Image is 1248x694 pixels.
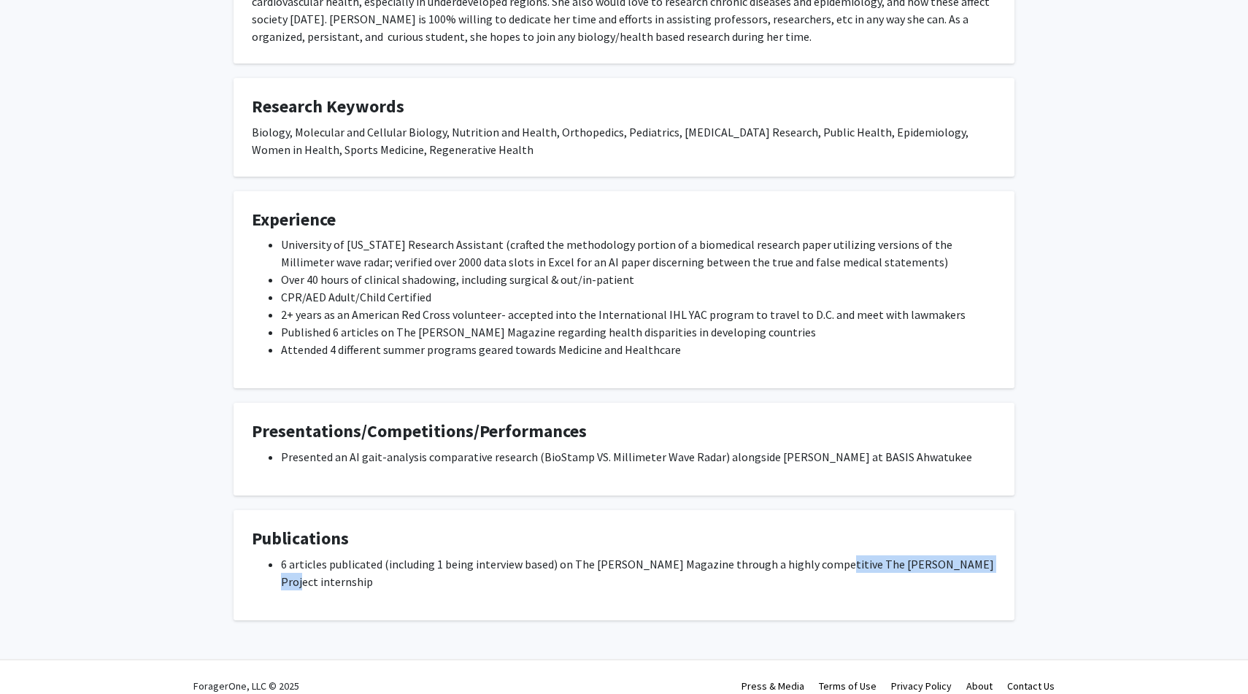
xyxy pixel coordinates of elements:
h4: Research Keywords [252,96,996,117]
li: 2+ years as an American Red Cross volunteer- accepted into the International IHL YAC program to t... [281,306,996,323]
li: Presented an AI gait-analysis comparative research (BioStamp VS. Millimeter Wave Radar) alongside... [281,448,996,466]
li: Published 6 articles on The [PERSON_NAME] Magazine regarding health disparities in developing cou... [281,323,996,341]
a: About [966,679,993,693]
li: University of [US_STATE] Research Assistant (crafted the methodology portion of a biomedical rese... [281,236,996,271]
div: Biology, Molecular and Cellular Biology, Nutrition and Health, Orthopedics, Pediatrics, [MEDICAL_... [252,123,996,158]
li: CPR/AED Adult/Child Certified [281,288,996,306]
a: Contact Us [1007,679,1055,693]
a: Press & Media [742,679,804,693]
h4: Publications [252,528,996,550]
li: Over 40 hours of clinical shadowing, including surgical & out/in-patient [281,271,996,288]
h4: Experience [252,209,996,231]
li: 6 articles publicated (including 1 being interview based) on The [PERSON_NAME] Magazine through a... [281,555,996,590]
iframe: Chat [11,628,62,683]
a: Privacy Policy [891,679,952,693]
li: Attended 4 different summer programs geared towards Medicine and Healthcare [281,341,996,358]
a: Terms of Use [819,679,877,693]
h4: Presentations/Competitions/Performances [252,421,996,442]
